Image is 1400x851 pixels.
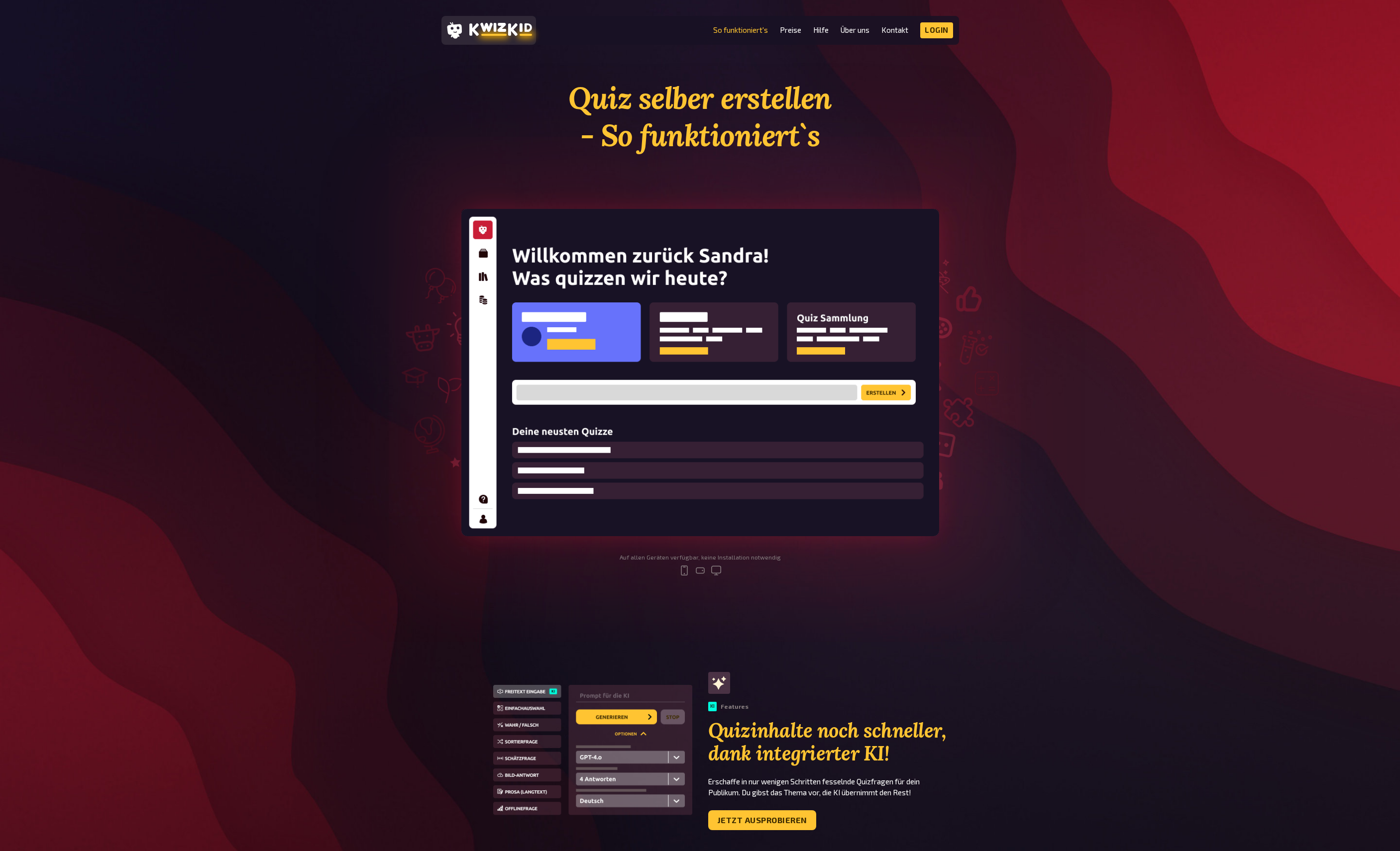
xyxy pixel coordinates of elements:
a: Jetzt ausprobieren [708,810,816,830]
div: Auf allen Geräten verfügbar, keine Installation notwendig [620,554,781,561]
h1: Quiz selber erstellen - So funktioniert`s [461,80,939,154]
a: Kontakt [881,26,908,34]
img: Freetext AI [493,685,692,818]
svg: tablet [694,565,706,576]
a: So funktioniert's [713,26,768,34]
div: Features [708,702,749,711]
a: Über uns [841,26,869,34]
a: Login [920,22,953,38]
svg: mobile [678,565,690,576]
a: Preise [780,26,801,34]
img: kwizkid [461,209,939,536]
div: KI [708,702,717,711]
svg: desktop [710,565,722,576]
p: Erschaffe in nur wenigen Schritten fesselnde Quizfragen für dein Publikum. Du gibst das Thema vor... [708,776,959,798]
a: Hilfe [813,26,829,34]
h2: Quizinhalte noch schneller, dank integrierter KI! [708,719,959,765]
